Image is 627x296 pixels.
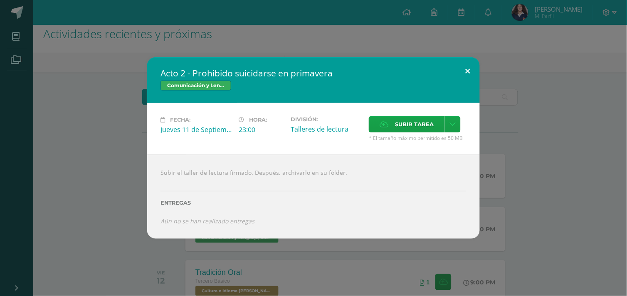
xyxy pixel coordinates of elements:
label: Entregas [160,200,467,206]
div: 23:00 [239,125,284,134]
div: Talleres de lectura [291,125,362,134]
i: Aún no se han realizado entregas [160,217,254,225]
div: Subir el taller de lectura firmado. Después, archivarlo en su fólder. [147,155,480,239]
label: División: [291,116,362,122]
span: Subir tarea [395,117,434,132]
span: Comunicación y Lenguaje, Idioma Español [160,81,231,91]
span: * El tamaño máximo permitido es 50 MB [369,135,467,142]
span: Fecha: [170,117,190,123]
div: Jueves 11 de Septiembre [160,125,232,134]
button: Close (Esc) [456,57,480,86]
h2: Acto 2 - Prohibido suicidarse en primavera [160,67,467,79]
span: Hora: [249,117,267,123]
